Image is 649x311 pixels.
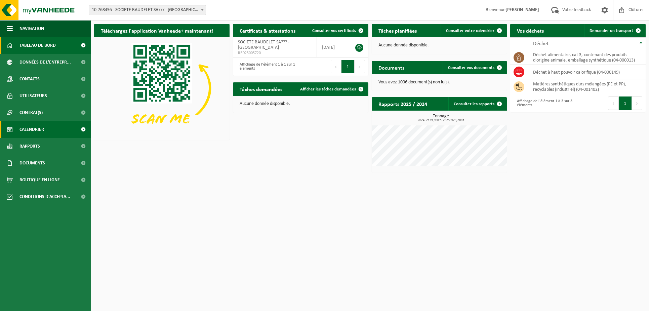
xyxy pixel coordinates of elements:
[19,155,45,171] span: Documents
[375,114,507,122] h3: Tonnage
[505,7,539,12] strong: [PERSON_NAME]
[372,24,423,37] h2: Tâches planifiées
[94,37,230,139] img: Download de VHEPlus App
[238,40,289,50] span: SOCIETE BAUDELET SA??? - [GEOGRAPHIC_DATA]
[528,79,646,94] td: matières synthétiques durs mélangées (PE et PP), recyclables (industriel) (04-001402)
[619,96,632,110] button: 1
[295,82,368,96] a: Afficher les tâches demandées
[233,24,302,37] h2: Certificats & attestations
[446,29,494,33] span: Consulter votre calendrier
[355,60,365,73] button: Next
[443,61,506,74] a: Consulter vos documents
[240,102,362,106] p: Aucune donnée disponible.
[514,96,574,111] div: Affichage de l'élément 1 à 3 sur 3 éléments
[331,60,341,73] button: Previous
[19,121,44,138] span: Calendrier
[19,104,43,121] span: Contrat(s)
[448,66,494,70] span: Consulter vos documents
[590,29,633,33] span: Demander un transport
[307,24,368,37] a: Consulter vos certificats
[528,65,646,79] td: déchet à haut pouvoir calorifique (04-000149)
[236,59,297,74] div: Affichage de l'élément 1 à 1 sur 1 éléments
[378,43,500,48] p: Aucune donnée disponible.
[378,80,500,85] p: Vous avez 1006 document(s) non lu(s).
[375,119,507,122] span: 2024: 2139,900 t - 2025: 923,200 t
[510,24,551,37] h2: Vos déchets
[233,82,289,95] h2: Tâches demandées
[19,87,47,104] span: Utilisateurs
[19,188,70,205] span: Conditions d'accepta...
[341,60,355,73] button: 1
[528,50,646,65] td: déchet alimentaire, cat 3, contenant des produits d'origine animale, emballage synthétique (04-00...
[317,37,348,57] td: [DATE]
[372,61,411,74] h2: Documents
[608,96,619,110] button: Previous
[19,71,40,87] span: Contacts
[312,29,356,33] span: Consulter vos certificats
[89,5,206,15] span: 10-768495 - SOCIETE BAUDELET SA??? - BLARINGHEM
[19,138,40,155] span: Rapports
[19,54,71,71] span: Données de l'entrepr...
[19,171,60,188] span: Boutique en ligne
[533,41,549,46] span: Déchet
[584,24,645,37] a: Demander un transport
[448,97,506,111] a: Consulter les rapports
[19,37,56,54] span: Tableau de bord
[300,87,356,91] span: Afficher les tâches demandées
[632,96,642,110] button: Next
[441,24,506,37] a: Consulter votre calendrier
[94,24,220,37] h2: Téléchargez l'application Vanheede+ maintenant!
[372,97,434,110] h2: Rapports 2025 / 2024
[238,50,312,56] span: RED25005720
[19,20,44,37] span: Navigation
